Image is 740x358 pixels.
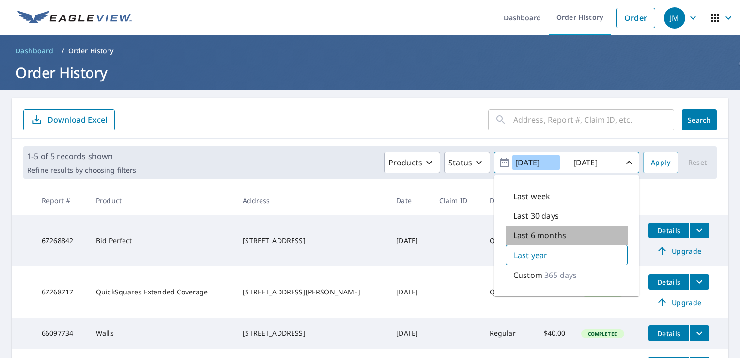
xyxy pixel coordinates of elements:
td: 67268842 [34,215,88,266]
span: Apply [651,157,670,169]
div: Last year [506,245,628,265]
div: [STREET_ADDRESS] [243,236,381,245]
td: Quick [482,215,530,266]
div: Custom365 days [506,265,628,285]
th: Report # [34,186,88,215]
a: Upgrade [648,243,709,259]
td: Bid Perfect [88,215,235,266]
button: Download Excel [23,109,115,130]
input: Address, Report #, Claim ID, etc. [513,106,674,133]
div: [STREET_ADDRESS][PERSON_NAME] [243,287,381,297]
div: Last 30 days [506,206,628,226]
div: [STREET_ADDRESS] [243,328,381,338]
input: yyyy/mm/dd [570,155,618,170]
td: Regular [482,318,530,349]
p: Products [388,157,422,168]
td: 67268717 [34,266,88,318]
input: yyyy/mm/dd [512,155,560,170]
button: Status [444,152,490,173]
p: Order History [68,46,114,56]
p: Custom [513,269,542,281]
span: Details [654,277,683,287]
span: Details [654,226,683,235]
a: Upgrade [648,294,709,310]
span: Search [690,115,709,125]
th: Product [88,186,235,215]
td: Quick [482,266,530,318]
th: Address [235,186,388,215]
li: / [62,45,64,57]
button: Products [384,152,440,173]
p: Status [448,157,472,168]
td: [DATE] [388,215,432,266]
th: Date [388,186,432,215]
span: Upgrade [654,296,703,308]
p: Last week [513,191,550,202]
button: filesDropdownBtn-67268842 [689,223,709,238]
span: Details [654,329,683,338]
td: $40.00 [530,318,573,349]
h1: Order History [12,63,728,82]
span: Dashboard [15,46,54,56]
a: Dashboard [12,43,58,59]
td: QuickSquares Extended Coverage [88,266,235,318]
th: Delivery [482,186,530,215]
p: 365 days [544,269,577,281]
button: detailsBtn-67268842 [648,223,689,238]
span: - [498,154,635,171]
p: 1-5 of 5 records shown [27,150,136,162]
div: Last 6 months [506,226,628,245]
p: Last 6 months [513,229,566,241]
button: Search [682,109,717,130]
p: Last year [514,249,547,261]
button: Apply [643,152,678,173]
td: 66097734 [34,318,88,349]
span: Upgrade [654,245,703,257]
td: [DATE] [388,318,432,349]
div: Last week [506,187,628,206]
p: Last 30 days [513,210,559,222]
button: detailsBtn-66097734 [648,325,689,341]
p: Refine results by choosing filters [27,166,136,175]
button: filesDropdownBtn-67268717 [689,274,709,290]
nav: breadcrumb [12,43,728,59]
p: Download Excel [47,114,107,125]
img: EV Logo [17,11,132,25]
button: detailsBtn-67268717 [648,274,689,290]
div: JM [664,7,685,29]
th: Claim ID [432,186,482,215]
a: Order [616,8,655,28]
span: Completed [582,330,623,337]
button: filesDropdownBtn-66097734 [689,325,709,341]
td: [DATE] [388,266,432,318]
button: - [494,152,639,173]
td: Walls [88,318,235,349]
